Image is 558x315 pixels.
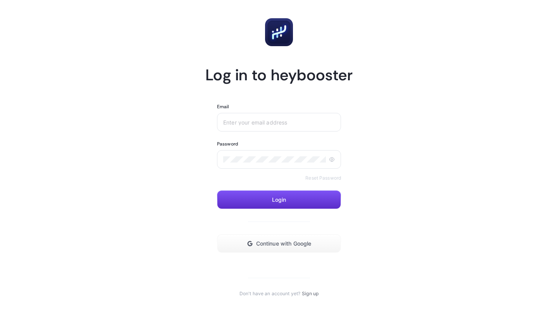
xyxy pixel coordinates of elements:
span: Continue with Google [256,241,312,247]
a: Reset Password [305,175,341,181]
label: Password [217,141,238,147]
button: Continue with Google [217,234,341,253]
button: Login [217,190,341,209]
span: Login [272,197,286,203]
span: Don't have an account yet? [239,291,300,297]
a: Sign up [302,291,319,297]
input: Enter your email address [223,119,335,125]
h1: Log in to heybooster [205,65,353,85]
label: Email [217,104,229,110]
